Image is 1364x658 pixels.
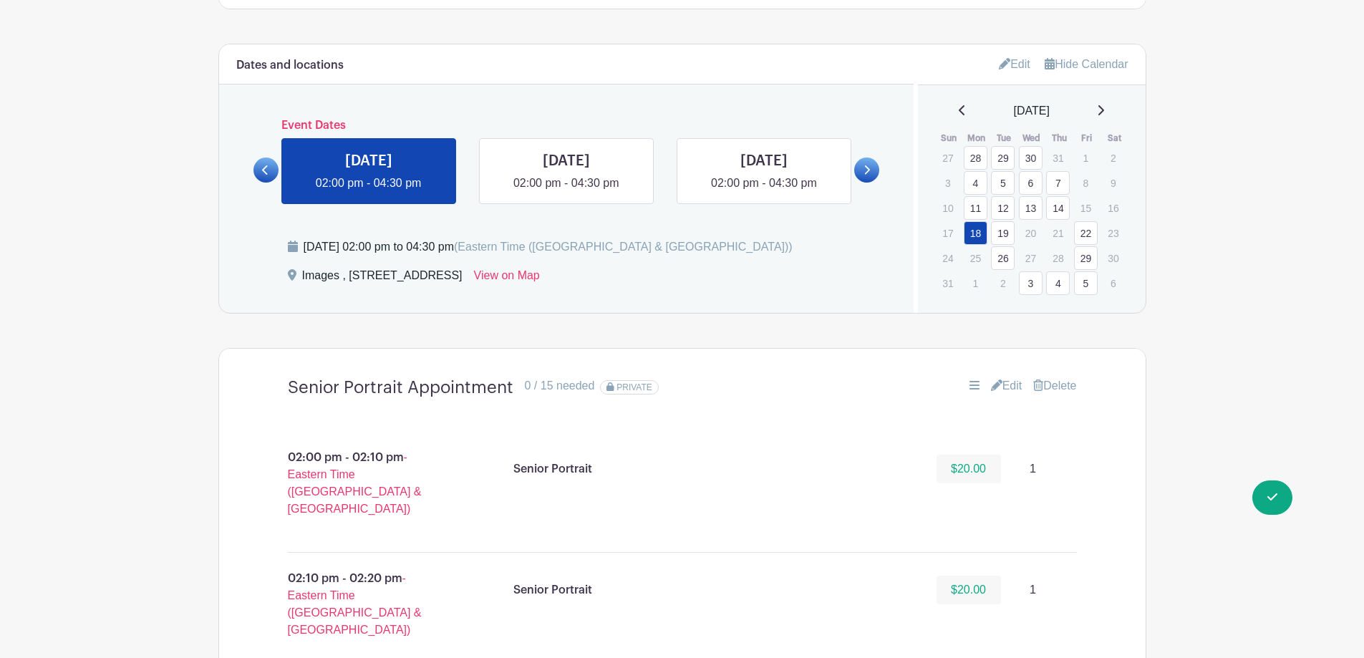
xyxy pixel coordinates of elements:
[1101,272,1125,294] p: 6
[1074,246,1098,270] a: 29
[1014,102,1050,120] span: [DATE]
[1074,271,1098,295] a: 5
[474,267,540,290] a: View on Map
[936,197,959,219] p: 10
[1101,131,1128,145] th: Sat
[990,131,1018,145] th: Tue
[991,272,1015,294] p: 2
[1019,171,1043,195] a: 6
[304,238,793,256] div: [DATE] 02:00 pm to 04:30 pm
[964,247,987,269] p: 25
[964,171,987,195] a: 4
[936,222,959,244] p: 17
[964,196,987,220] a: 11
[1046,171,1070,195] a: 7
[1019,146,1043,170] a: 30
[616,382,652,392] span: PRIVATE
[935,131,963,145] th: Sun
[1046,196,1070,220] a: 14
[1101,172,1125,194] p: 9
[1046,271,1070,295] a: 4
[991,221,1015,245] a: 19
[999,52,1030,76] a: Edit
[1033,377,1076,395] a: Delete
[936,247,959,269] p: 24
[964,146,987,170] a: 28
[1046,222,1070,244] p: 21
[1046,147,1070,169] p: 31
[991,377,1022,395] a: Edit
[991,146,1015,170] a: 29
[454,241,793,253] span: (Eastern Time ([GEOGRAPHIC_DATA] & [GEOGRAPHIC_DATA]))
[1045,131,1073,145] th: Thu
[513,581,592,599] p: Senior Portrait
[1074,147,1098,169] p: 1
[991,196,1015,220] a: 12
[288,377,513,398] h4: Senior Portrait Appointment
[937,576,1001,604] p: $20.00
[1018,131,1046,145] th: Wed
[1019,271,1043,295] a: 3
[1019,196,1043,220] a: 13
[1001,455,1065,483] p: 1
[937,455,1001,483] p: $20.00
[1101,197,1125,219] p: 16
[936,172,959,194] p: 3
[1101,147,1125,169] p: 2
[1001,576,1065,604] p: 1
[991,171,1015,195] a: 5
[253,564,468,644] p: 02:10 pm - 02:20 pm
[253,443,468,523] p: 02:00 pm - 02:10 pm
[1101,247,1125,269] p: 30
[936,147,959,169] p: 27
[1019,247,1043,269] p: 27
[1019,222,1043,244] p: 20
[302,267,463,290] div: Images , [STREET_ADDRESS]
[1074,197,1098,219] p: 15
[236,59,344,72] h6: Dates and locations
[964,221,987,245] a: 18
[279,119,855,132] h6: Event Dates
[964,272,987,294] p: 1
[1101,222,1125,244] p: 23
[936,272,959,294] p: 31
[963,131,991,145] th: Mon
[1073,131,1101,145] th: Fri
[1046,247,1070,269] p: 28
[525,377,595,395] div: 0 / 15 needed
[1045,58,1128,70] a: Hide Calendar
[1074,221,1098,245] a: 22
[991,246,1015,270] a: 26
[513,460,592,478] p: Senior Portrait
[1074,172,1098,194] p: 8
